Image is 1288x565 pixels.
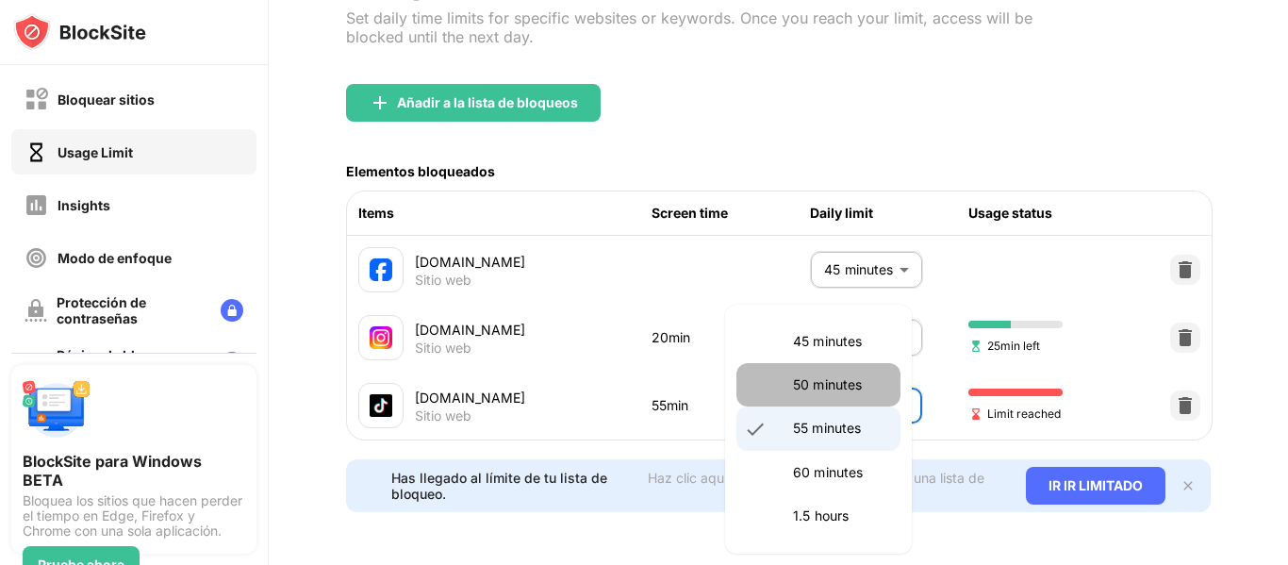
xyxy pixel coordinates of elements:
[793,506,889,526] p: 1.5 hours
[793,418,889,439] p: 55 minutes
[793,374,889,395] p: 50 minutes
[793,331,889,352] p: 45 minutes
[793,462,889,483] p: 60 minutes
